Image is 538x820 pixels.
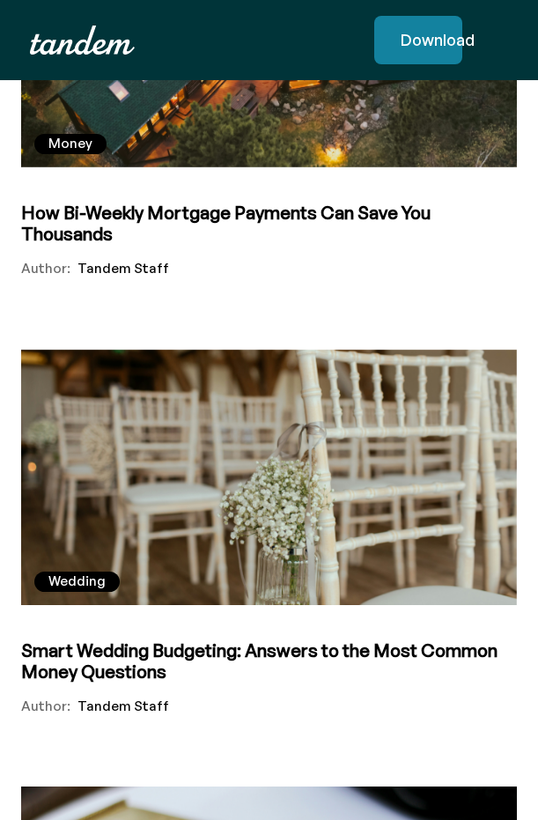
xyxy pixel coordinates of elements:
a: Download [374,16,462,64]
h5: How Bi-Weekly Mortgage Payments Can Save You Thousands [21,203,517,245]
h5: Smart Wedding Budgeting: Answers to the Most Common Money Questions [21,640,517,683]
a: How Bi-Weekly Mortgage Payments Can Save You ThousandsAuthor:Tandem Staff [21,203,517,279]
div: Tandem Staff [77,259,169,279]
div: Wedding [48,572,106,592]
div: Money [48,134,92,154]
div: Author: [21,699,70,713]
div: Tandem Staff [77,697,169,717]
div: Download [401,30,436,50]
a: Smart Wedding Budgeting: Answers to the Most Common Money QuestionsAuthor:Tandem Staff [21,640,517,717]
div: Author: [21,262,70,276]
a: home [21,26,135,55]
